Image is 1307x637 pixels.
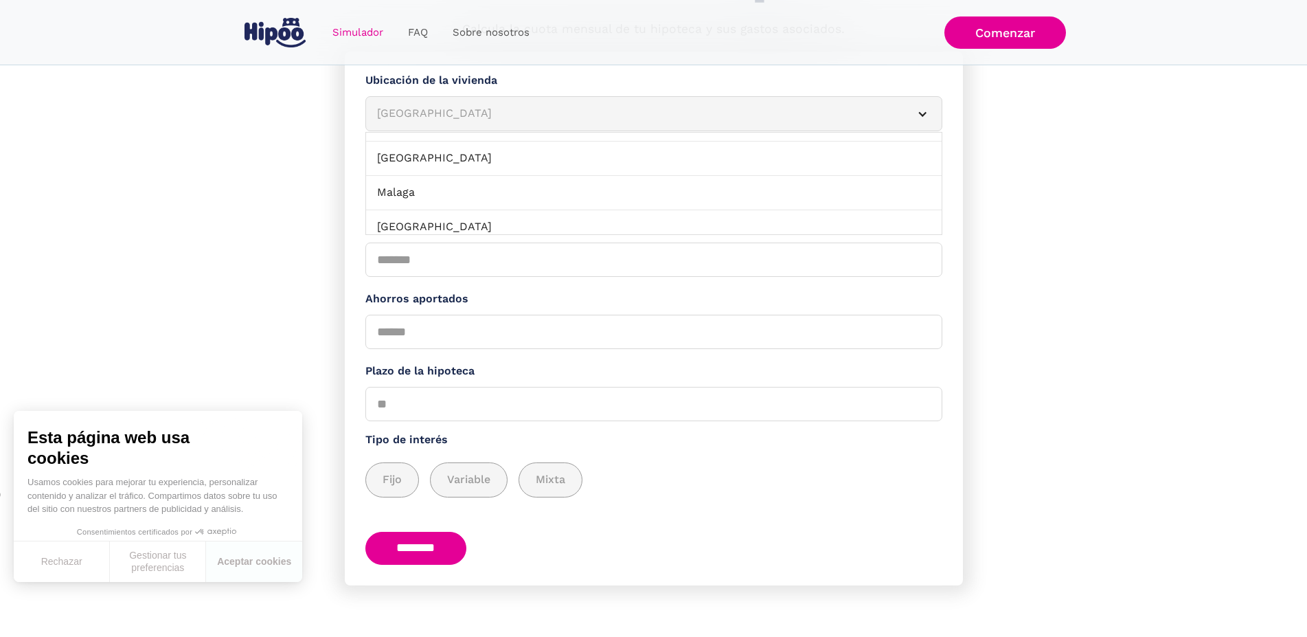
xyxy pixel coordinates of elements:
div: add_description_here [365,462,942,498]
label: Tipo de interés [365,432,942,449]
nav: [GEOGRAPHIC_DATA] [365,132,942,235]
span: Mixta [536,471,565,489]
article: [GEOGRAPHIC_DATA] [365,96,942,131]
a: Simulador [320,19,396,46]
div: [GEOGRAPHIC_DATA] [377,105,898,122]
form: Simulador Form [345,52,963,585]
a: Malaga [366,176,942,210]
label: Ubicación de la vivienda [365,72,942,89]
a: FAQ [396,19,440,46]
label: Ahorros aportados [365,291,942,308]
a: [GEOGRAPHIC_DATA] [366,142,942,176]
a: home [242,12,309,53]
a: Sobre nosotros [440,19,542,46]
span: Fijo [383,471,402,489]
span: Variable [447,471,490,489]
a: [GEOGRAPHIC_DATA] [366,210,942,245]
label: Plazo de la hipoteca [365,363,942,380]
a: Comenzar [944,16,1066,49]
